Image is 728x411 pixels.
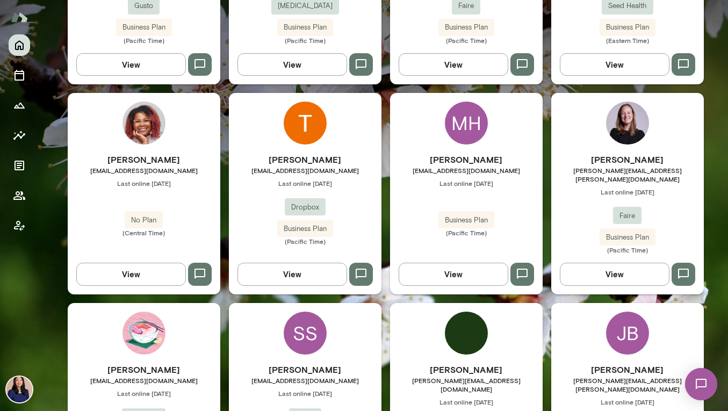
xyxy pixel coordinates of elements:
[68,166,220,175] span: [EMAIL_ADDRESS][DOMAIN_NAME]
[229,166,381,175] span: [EMAIL_ADDRESS][DOMAIN_NAME]
[6,377,32,402] img: Leah Kim
[68,179,220,188] span: Last online [DATE]
[68,363,220,376] h6: [PERSON_NAME]
[122,312,165,355] img: Destynnie Tran
[284,312,327,355] div: SS
[11,7,28,27] img: Mento
[68,153,220,166] h6: [PERSON_NAME]
[116,22,172,33] span: Business Plan
[551,153,704,166] h6: [PERSON_NAME]
[602,1,653,11] span: Seed Health
[390,179,543,188] span: Last online [DATE]
[9,95,30,116] button: Growth Plan
[237,263,347,285] button: View
[9,64,30,86] button: Sessions
[390,228,543,237] span: (Pacific Time)
[390,398,543,406] span: Last online [DATE]
[76,263,186,285] button: View
[390,363,543,376] h6: [PERSON_NAME]
[399,263,508,285] button: View
[277,22,333,33] span: Business Plan
[229,36,381,45] span: (Pacific Time)
[9,215,30,236] button: Client app
[125,215,163,226] span: No Plan
[9,34,30,56] button: Home
[277,223,333,234] span: Business Plan
[390,166,543,175] span: [EMAIL_ADDRESS][DOMAIN_NAME]
[122,102,165,145] img: Brittany Canty
[390,376,543,393] span: [PERSON_NAME][EMAIL_ADDRESS][DOMAIN_NAME]
[606,102,649,145] img: Sara Beatty
[399,53,508,76] button: View
[229,376,381,385] span: [EMAIL_ADDRESS][DOMAIN_NAME]
[68,389,220,398] span: Last online [DATE]
[390,153,543,166] h6: [PERSON_NAME]
[600,22,655,33] span: Business Plan
[438,22,494,33] span: Business Plan
[68,36,220,45] span: (Pacific Time)
[551,363,704,376] h6: [PERSON_NAME]
[229,363,381,376] h6: [PERSON_NAME]
[128,1,160,11] span: Gusto
[68,228,220,237] span: (Central Time)
[229,153,381,166] h6: [PERSON_NAME]
[560,263,669,285] button: View
[9,125,30,146] button: Insights
[600,232,655,243] span: Business Plan
[551,246,704,254] span: (Pacific Time)
[229,179,381,188] span: Last online [DATE]
[613,211,641,221] span: Faire
[445,102,488,145] div: MH
[229,389,381,398] span: Last online [DATE]
[551,376,704,393] span: [PERSON_NAME][EMAIL_ADDRESS][PERSON_NAME][DOMAIN_NAME]
[9,185,30,206] button: Members
[9,155,30,176] button: Documents
[438,215,494,226] span: Business Plan
[560,53,669,76] button: View
[76,53,186,76] button: View
[284,102,327,145] img: Theresa Ma
[229,237,381,246] span: (Pacific Time)
[551,166,704,183] span: [PERSON_NAME][EMAIL_ADDRESS][PERSON_NAME][DOMAIN_NAME]
[271,1,339,11] span: [MEDICAL_DATA]
[390,36,543,45] span: (Pacific Time)
[285,202,326,213] span: Dropbox
[551,36,704,45] span: (Eastern Time)
[606,312,649,355] div: JB
[445,312,488,355] img: Monica Chin
[551,188,704,196] span: Last online [DATE]
[452,1,480,11] span: Faire
[68,376,220,385] span: [EMAIL_ADDRESS][DOMAIN_NAME]
[237,53,347,76] button: View
[551,398,704,406] span: Last online [DATE]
